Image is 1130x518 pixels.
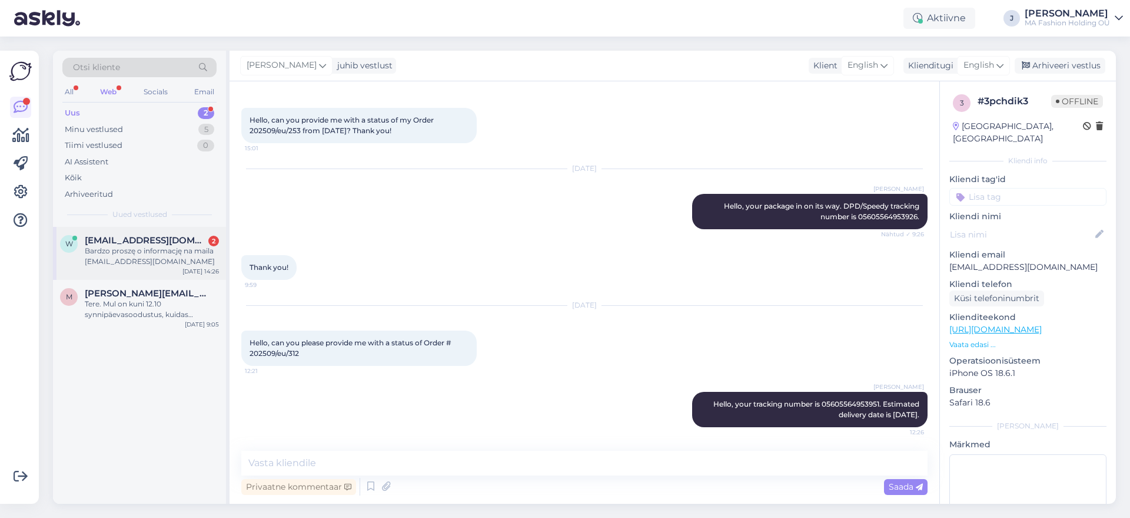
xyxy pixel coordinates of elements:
[873,184,924,193] span: [PERSON_NAME]
[250,338,453,358] span: Hello, can you please provide me with a status of Order # 202509/eu/312
[65,124,123,136] div: Minu vestlused
[903,60,953,72] div: Klienditugi
[949,249,1106,261] p: Kliendi email
[949,291,1044,306] div: Küsi telefoninumbrit
[85,299,219,320] div: Tere. Mul on kuni 12.10 synnipäevasoodustus, kuidas [PERSON_NAME] kasutada? [PERSON_NAME] põhjuse...
[247,59,317,72] span: [PERSON_NAME]
[1003,10,1020,27] div: J
[949,311,1106,324] p: Klienditeekond
[880,230,924,239] span: Nähtud ✓ 9:26
[192,84,217,100] div: Email
[949,156,1106,166] div: Kliendi info
[66,292,72,301] span: M
[949,421,1106,431] div: [PERSON_NAME]
[85,288,207,299] span: Maria.aru@gmail.com
[197,140,214,151] div: 0
[250,116,436,135] span: Hello, can you provide me with a status of my Order 202509/eu/253 from [DATE]? Thank you!
[198,124,214,136] div: 5
[141,84,170,100] div: Socials
[950,228,1093,241] input: Lisa nimi
[978,94,1051,108] div: # 3pchdik3
[241,163,928,174] div: [DATE]
[245,144,289,153] span: 15:01
[889,481,923,492] span: Saada
[245,367,289,375] span: 12:21
[65,140,122,151] div: Tiimi vestlused
[949,438,1106,451] p: Märkmed
[65,239,73,248] span: w
[903,8,975,29] div: Aktiivne
[873,382,924,391] span: [PERSON_NAME]
[1051,95,1103,108] span: Offline
[809,60,837,72] div: Klient
[949,210,1106,223] p: Kliendi nimi
[960,98,964,107] span: 3
[847,59,878,72] span: English
[724,202,921,221] span: Hello, your package in on its way. DPD/Speedy tracking number is 05605564953926.
[713,400,921,419] span: Hello, your tracking number is 05605564953951. Estimated delivery date is [DATE].
[949,397,1106,409] p: Safari 18.6
[949,278,1106,291] p: Kliendi telefon
[953,120,1083,145] div: [GEOGRAPHIC_DATA], [GEOGRAPHIC_DATA]
[949,173,1106,186] p: Kliendi tag'id
[65,189,113,200] div: Arhiveeritud
[65,156,108,168] div: AI Assistent
[241,479,356,495] div: Privaatne kommentaar
[880,428,924,437] span: 12:26
[1025,9,1123,28] a: [PERSON_NAME]MA Fashion Holding OÜ
[245,281,289,289] span: 9:59
[65,172,82,184] div: Kõik
[182,267,219,276] div: [DATE] 14:26
[250,263,288,272] span: Thank you!
[1025,18,1110,28] div: MA Fashion Holding OÜ
[949,384,1106,397] p: Brauser
[963,59,994,72] span: English
[241,300,928,311] div: [DATE]
[198,107,214,119] div: 2
[949,355,1106,367] p: Operatsioonisüsteem
[949,324,1042,335] a: [URL][DOMAIN_NAME]
[85,235,207,246] span: waronskaewelina@gmail.com
[949,367,1106,380] p: iPhone OS 18.6.1
[1025,9,1110,18] div: [PERSON_NAME]
[1015,58,1105,74] div: Arhiveeri vestlus
[112,209,167,220] span: Uued vestlused
[98,84,119,100] div: Web
[949,261,1106,273] p: [EMAIL_ADDRESS][DOMAIN_NAME]
[333,60,393,72] div: juhib vestlust
[85,246,219,267] div: Bardzo proszę o informację na maila [EMAIL_ADDRESS][DOMAIN_NAME]
[73,61,120,74] span: Otsi kliente
[949,188,1106,206] input: Lisa tag
[65,107,80,119] div: Uus
[949,339,1106,350] p: Vaata edasi ...
[185,320,219,329] div: [DATE] 9:05
[208,236,219,246] div: 2
[9,60,32,83] img: Askly Logo
[62,84,76,100] div: All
